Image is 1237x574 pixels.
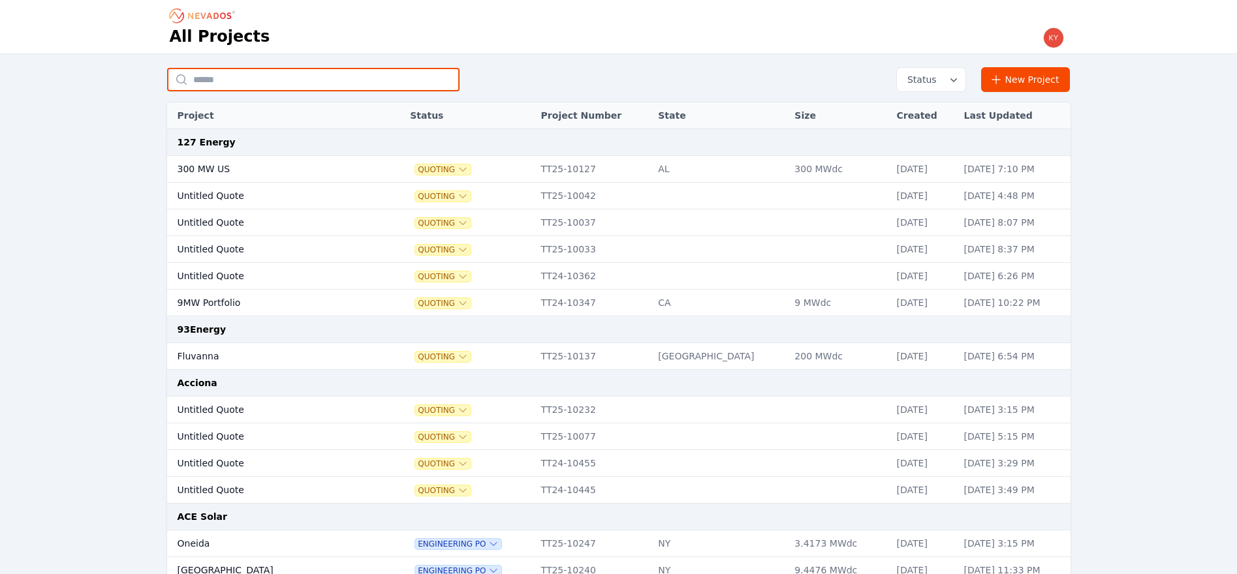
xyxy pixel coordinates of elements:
td: [DATE] [890,397,958,423]
button: Quoting [415,352,471,362]
img: kyle.macdougall@nevados.solar [1043,27,1064,48]
th: Status [403,102,534,129]
td: [DATE] 3:49 PM [958,477,1071,504]
button: Quoting [415,218,471,228]
span: Status [902,73,937,86]
td: [DATE] [890,423,958,450]
td: [DATE] 8:07 PM [958,209,1071,236]
tr: Untitled QuoteQuotingTT24-10455[DATE][DATE] 3:29 PM [167,450,1071,477]
tr: Untitled QuoteQuotingTT25-10232[DATE][DATE] 3:15 PM [167,397,1071,423]
td: 3.4173 MWdc [788,530,890,557]
td: TT24-10455 [535,450,652,477]
td: Untitled Quote [167,450,371,477]
td: [DATE] [890,530,958,557]
td: TT25-10042 [535,183,652,209]
tr: FluvannaQuotingTT25-10137[GEOGRAPHIC_DATA]200 MWdc[DATE][DATE] 6:54 PM [167,343,1071,370]
td: AL [651,156,788,183]
a: New Project [981,67,1071,92]
tr: 300 MW USQuotingTT25-10127AL300 MWdc[DATE][DATE] 7:10 PM [167,156,1071,183]
tr: 9MW PortfolioQuotingTT24-10347CA9 MWdc[DATE][DATE] 10:22 PM [167,290,1071,316]
td: 300 MWdc [788,156,890,183]
button: Quoting [415,405,471,415]
td: TT25-10232 [535,397,652,423]
button: Quoting [415,432,471,442]
td: 93Energy [167,316,1071,343]
td: 200 MWdc [788,343,890,370]
button: Quoting [415,191,471,202]
button: Engineering PO [415,539,501,549]
td: 127 Energy [167,129,1071,156]
button: Quoting [415,271,471,282]
td: [DATE] 10:22 PM [958,290,1071,316]
td: TT25-10127 [535,156,652,183]
td: [DATE] 3:15 PM [958,530,1071,557]
td: TT24-10362 [535,263,652,290]
tr: OneidaEngineering POTT25-10247NY3.4173 MWdc[DATE][DATE] 3:15 PM [167,530,1071,557]
button: Status [897,68,965,91]
td: TT24-10445 [535,477,652,504]
td: Untitled Quote [167,209,371,236]
td: TT24-10347 [535,290,652,316]
nav: Breadcrumb [170,5,239,26]
td: Oneida [167,530,371,557]
td: Untitled Quote [167,263,371,290]
td: 300 MW US [167,156,371,183]
td: TT25-10037 [535,209,652,236]
tr: Untitled QuoteQuotingTT25-10037[DATE][DATE] 8:07 PM [167,209,1071,236]
button: Quoting [415,485,471,496]
td: CA [651,290,788,316]
td: [DATE] [890,263,958,290]
td: [DATE] [890,477,958,504]
td: Untitled Quote [167,183,371,209]
td: [DATE] 3:15 PM [958,397,1071,423]
td: [DATE] 8:37 PM [958,236,1071,263]
td: ACE Solar [167,504,1071,530]
td: Untitled Quote [167,236,371,263]
td: 9MW Portfolio [167,290,371,316]
td: Acciona [167,370,1071,397]
th: Last Updated [958,102,1071,129]
td: TT25-10137 [535,343,652,370]
td: [DATE] [890,290,958,316]
td: 9 MWdc [788,290,890,316]
td: [DATE] [890,343,958,370]
button: Quoting [415,298,471,309]
td: [DATE] [890,450,958,477]
td: Untitled Quote [167,423,371,450]
span: Quoting [415,245,471,255]
tr: Untitled QuoteQuotingTT24-10362[DATE][DATE] 6:26 PM [167,263,1071,290]
button: Quoting [415,459,471,469]
td: [DATE] 6:54 PM [958,343,1071,370]
td: [DATE] 3:29 PM [958,450,1071,477]
h1: All Projects [170,26,270,47]
td: [DATE] 4:48 PM [958,183,1071,209]
td: [DATE] 7:10 PM [958,156,1071,183]
td: Untitled Quote [167,477,371,504]
td: [DATE] 5:15 PM [958,423,1071,450]
td: [DATE] [890,209,958,236]
tr: Untitled QuoteQuotingTT25-10077[DATE][DATE] 5:15 PM [167,423,1071,450]
td: [DATE] [890,183,958,209]
td: [DATE] [890,236,958,263]
td: [DATE] [890,156,958,183]
td: Fluvanna [167,343,371,370]
td: NY [651,530,788,557]
tr: Untitled QuoteQuotingTT24-10445[DATE][DATE] 3:49 PM [167,477,1071,504]
td: Untitled Quote [167,397,371,423]
td: TT25-10247 [535,530,652,557]
td: [GEOGRAPHIC_DATA] [651,343,788,370]
button: Quoting [415,164,471,175]
th: Project Number [535,102,652,129]
td: TT25-10033 [535,236,652,263]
